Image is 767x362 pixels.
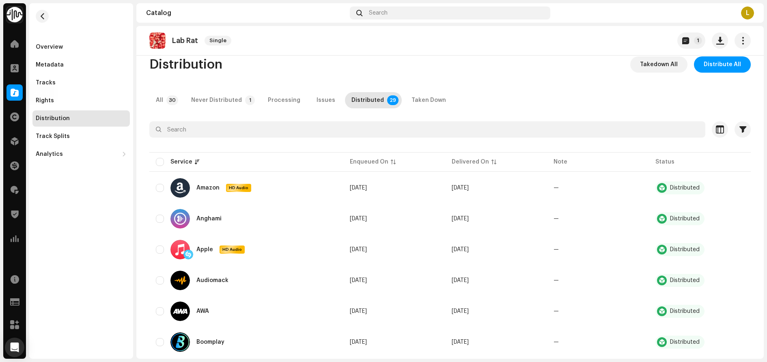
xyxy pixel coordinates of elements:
[452,308,469,314] span: Oct 8, 2025
[149,121,705,138] input: Search
[452,339,469,345] span: Oct 8, 2025
[166,95,178,105] p-badge: 30
[554,185,559,191] re-a-table-badge: —
[172,37,198,45] p: Lab Rat
[6,6,23,23] img: 0f74c21f-6d1c-4dbc-9196-dbddad53419e
[670,216,700,222] div: Distributed
[670,339,700,345] div: Distributed
[554,216,559,222] re-a-table-badge: —
[196,339,224,345] div: Boomplay
[452,216,469,222] span: Oct 8, 2025
[350,278,367,283] span: Oct 8, 2025
[5,338,24,357] div: Open Intercom Messenger
[670,185,700,191] div: Distributed
[554,339,559,345] re-a-table-badge: —
[36,151,63,157] div: Analytics
[452,278,469,283] span: Oct 8, 2025
[156,92,163,108] div: All
[554,247,559,252] re-a-table-badge: —
[694,56,751,73] button: Distribute All
[196,278,228,283] div: Audiomack
[149,56,222,73] span: Distribution
[350,216,367,222] span: Oct 8, 2025
[694,37,702,45] p-badge: 1
[32,57,130,73] re-m-nav-item: Metadata
[677,32,705,49] button: 1
[317,92,335,108] div: Issues
[350,308,367,314] span: Oct 8, 2025
[32,146,130,162] re-m-nav-dropdown: Analytics
[452,158,489,166] div: Delivered On
[32,75,130,91] re-m-nav-item: Tracks
[245,95,255,105] p-badge: 1
[196,185,220,191] div: Amazon
[369,10,388,16] span: Search
[268,92,300,108] div: Processing
[32,93,130,109] re-m-nav-item: Rights
[36,115,70,122] div: Distribution
[554,278,559,283] re-a-table-badge: —
[36,44,63,50] div: Overview
[36,133,70,140] div: Track Splits
[350,339,367,345] span: Oct 8, 2025
[670,308,700,314] div: Distributed
[146,10,347,16] div: Catalog
[387,95,399,105] p-badge: 29
[32,110,130,127] re-m-nav-item: Distribution
[350,185,367,191] span: Oct 8, 2025
[670,278,700,283] div: Distributed
[191,92,242,108] div: Never Distributed
[32,128,130,144] re-m-nav-item: Track Splits
[704,56,741,73] span: Distribute All
[36,62,64,68] div: Metadata
[351,92,384,108] div: Distributed
[412,92,446,108] div: Taken Down
[452,185,469,191] span: Oct 8, 2025
[640,56,678,73] span: Takedown All
[196,216,222,222] div: Anghami
[741,6,754,19] div: L
[630,56,687,73] button: Takedown All
[554,308,559,314] re-a-table-badge: —
[196,247,213,252] div: Apple
[220,247,244,252] span: HD Audio
[670,247,700,252] div: Distributed
[149,32,166,49] img: c6027df8-bc39-47cf-920e-52b7158fd25d
[36,80,56,86] div: Tracks
[196,308,209,314] div: AWA
[170,158,192,166] div: Service
[350,247,367,252] span: Oct 8, 2025
[227,185,250,191] span: HD Audio
[205,36,231,45] span: Single
[36,97,54,104] div: Rights
[452,247,469,252] span: Oct 8, 2025
[350,158,388,166] div: Enqueued On
[32,39,130,55] re-m-nav-item: Overview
